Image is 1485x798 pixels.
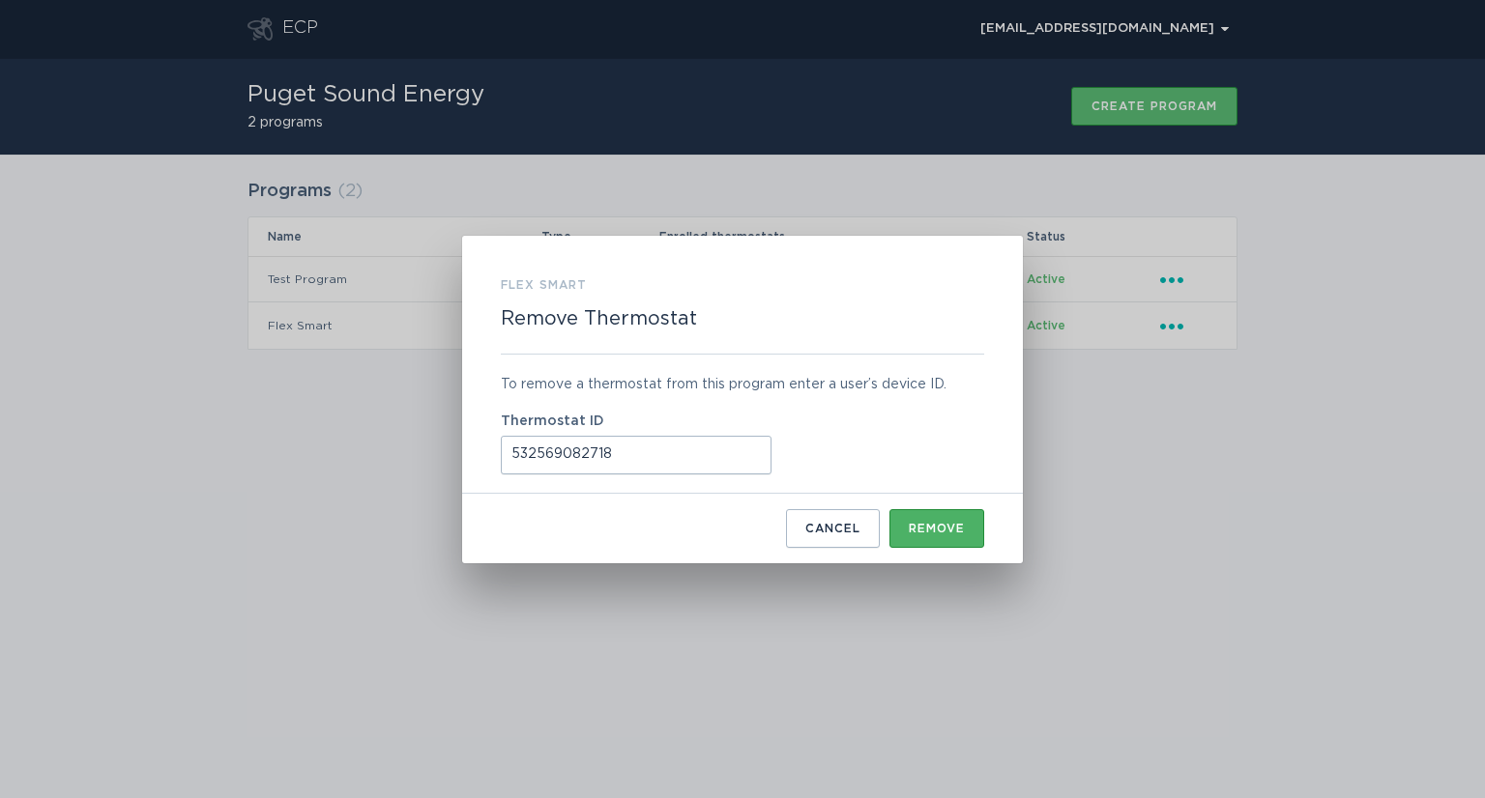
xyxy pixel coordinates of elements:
h2: Remove Thermostat [501,307,697,330]
button: Cancel [786,509,880,548]
button: Remove [889,509,984,548]
h3: Flex Smart [501,274,587,296]
div: To remove a thermostat from this program enter a user’s device ID. [501,374,984,395]
label: Thermostat ID [501,414,984,428]
div: Remove [909,523,965,534]
input: Thermostat ID [501,436,772,474]
div: Cancel [805,523,860,534]
div: Remove Thermostat [462,236,1023,563]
